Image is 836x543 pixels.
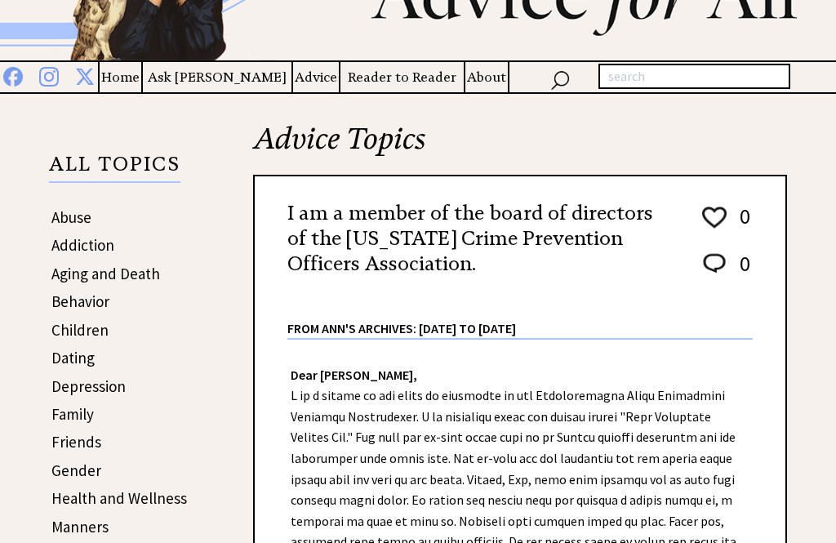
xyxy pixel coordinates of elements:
[465,67,508,87] a: About
[3,64,23,87] img: facebook%20blue.png
[700,203,729,232] img: heart_outline%201.png
[51,264,160,283] a: Aging and Death
[51,320,109,340] a: Children
[51,207,91,227] a: Abuse
[291,367,417,383] strong: Dear [PERSON_NAME],
[143,67,291,87] a: Ask [PERSON_NAME]
[51,517,109,536] a: Manners
[51,432,101,452] a: Friends
[51,348,95,367] a: Dating
[287,201,671,278] h2: I am a member of the board of directors of the [US_STATE] Crime Prevention Officers Association.
[51,488,187,508] a: Health and Wellness
[51,461,101,480] a: Gender
[39,64,59,87] img: instagram%20blue.png
[731,250,751,293] td: 0
[598,64,790,90] input: search
[49,155,180,183] p: ALL TOPICS
[340,67,465,87] a: Reader to Reader
[253,119,787,175] h2: Advice Topics
[100,67,141,87] a: Home
[287,295,753,338] div: From Ann's Archives: [DATE] to [DATE]
[700,251,729,277] img: message_round%202.png
[51,404,94,424] a: Family
[51,292,109,311] a: Behavior
[51,235,114,255] a: Addiction
[293,67,339,87] a: Advice
[731,203,751,248] td: 0
[550,67,570,91] img: search_nav.png
[51,376,126,396] a: Depression
[75,64,95,86] img: x%20blue.png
